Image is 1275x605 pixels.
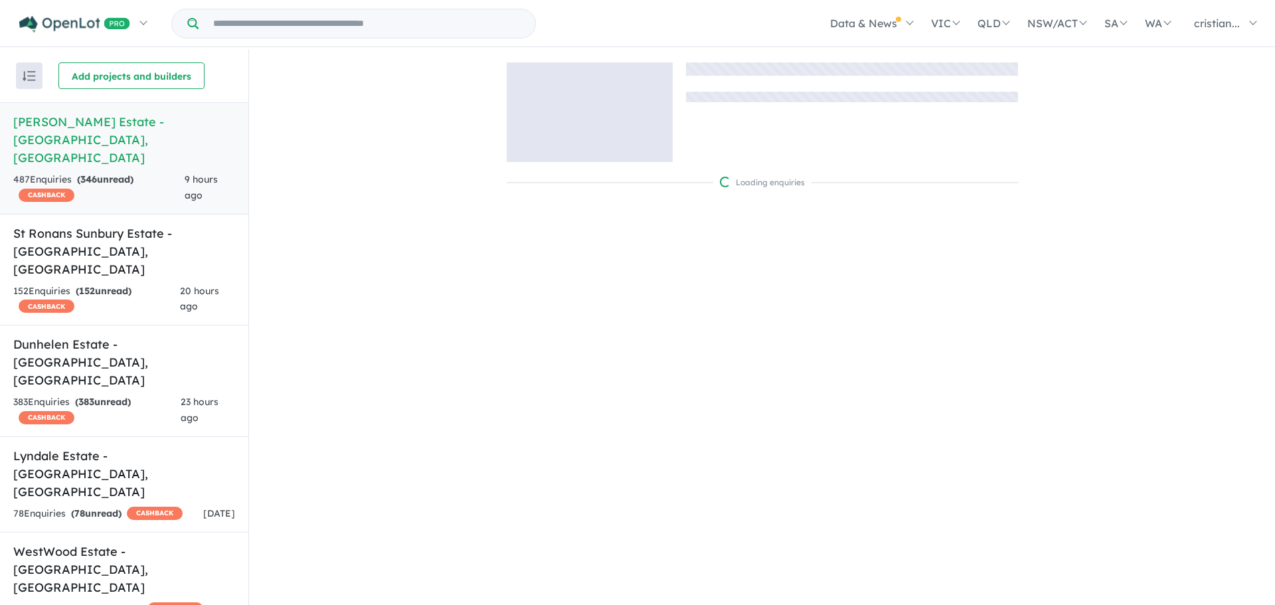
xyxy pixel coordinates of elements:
[1194,17,1240,30] span: cristian...
[185,173,218,201] span: 9 hours ago
[19,189,74,202] span: CASHBACK
[74,507,85,519] span: 78
[13,172,185,204] div: 487 Enquir ies
[23,71,36,81] img: sort.svg
[13,394,181,426] div: 383 Enquir ies
[19,16,130,33] img: Openlot PRO Logo White
[75,396,131,408] strong: ( unread)
[71,507,122,519] strong: ( unread)
[19,300,74,313] span: CASHBACK
[180,285,219,313] span: 20 hours ago
[79,285,95,297] span: 152
[13,543,235,596] h5: WestWood Estate - [GEOGRAPHIC_DATA] , [GEOGRAPHIC_DATA]
[78,396,94,408] span: 383
[19,411,74,424] span: CASHBACK
[76,285,131,297] strong: ( unread)
[720,176,805,189] div: Loading enquiries
[13,224,235,278] h5: St Ronans Sunbury Estate - [GEOGRAPHIC_DATA] , [GEOGRAPHIC_DATA]
[13,113,235,167] h5: [PERSON_NAME] Estate - [GEOGRAPHIC_DATA] , [GEOGRAPHIC_DATA]
[127,507,183,520] span: CASHBACK
[13,284,180,315] div: 152 Enquir ies
[203,507,235,519] span: [DATE]
[13,506,183,522] div: 78 Enquir ies
[13,335,235,389] h5: Dunhelen Estate - [GEOGRAPHIC_DATA] , [GEOGRAPHIC_DATA]
[58,62,205,89] button: Add projects and builders
[80,173,97,185] span: 346
[181,396,218,424] span: 23 hours ago
[13,447,235,501] h5: Lyndale Estate - [GEOGRAPHIC_DATA] , [GEOGRAPHIC_DATA]
[77,173,133,185] strong: ( unread)
[201,9,533,38] input: Try estate name, suburb, builder or developer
